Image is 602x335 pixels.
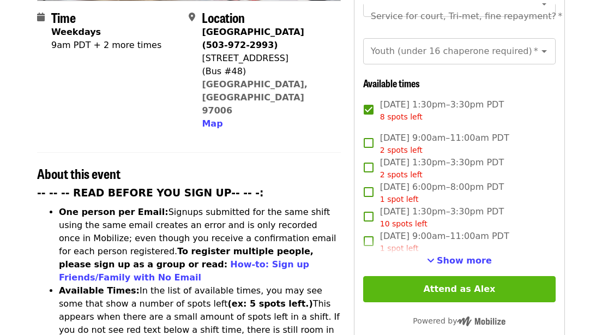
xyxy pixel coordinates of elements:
span: [DATE] 9:00am–11:00am PDT [380,131,509,156]
li: Signups submitted for the same shift using the same email creates an error and is only recorded o... [59,206,341,284]
strong: To register multiple people, please sign up as a group or read: [59,246,314,270]
button: Open [537,44,552,59]
span: Map [202,118,222,129]
i: calendar icon [37,12,45,22]
strong: One person per Email: [59,207,168,217]
button: See more timeslots [427,254,492,267]
span: [DATE] 9:00am–11:00am PDT [380,230,509,254]
span: 8 spots left [380,112,423,121]
span: 10 spots left [380,219,428,228]
span: [DATE] 6:00pm–8:00pm PDT [380,181,504,205]
span: [DATE] 1:30pm–3:30pm PDT [380,98,504,123]
span: [DATE] 1:30pm–3:30pm PDT [380,205,504,230]
span: About this event [37,164,121,183]
span: 2 spots left [380,146,423,154]
span: 2 spots left [380,170,423,179]
span: Powered by [413,316,505,325]
span: Location [202,8,245,27]
span: 1 spot left [380,244,419,253]
span: Time [51,8,76,27]
strong: -- -- -- READ BEFORE YOU SIGN UP-- -- -: [37,187,264,199]
div: [STREET_ADDRESS] [202,52,332,65]
strong: (ex: 5 spots left.) [227,298,312,309]
a: How-to: Sign up Friends/Family with No Email [59,259,309,283]
span: [DATE] 1:30pm–3:30pm PDT [380,156,504,181]
button: Map [202,117,222,130]
a: [GEOGRAPHIC_DATA], [GEOGRAPHIC_DATA] 97006 [202,79,308,116]
span: Show more [437,255,492,266]
div: (Bus #48) [202,65,332,78]
strong: Available Times: [59,285,140,296]
div: 9am PDT + 2 more times [51,39,161,52]
span: 1 spot left [380,195,419,204]
strong: [GEOGRAPHIC_DATA] (503-972-2993) [202,27,304,50]
strong: Weekdays [51,27,101,37]
span: Available times [363,76,420,90]
i: map-marker-alt icon [189,12,195,22]
img: Powered by Mobilize [457,316,505,326]
button: Attend as Alex [363,276,556,302]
